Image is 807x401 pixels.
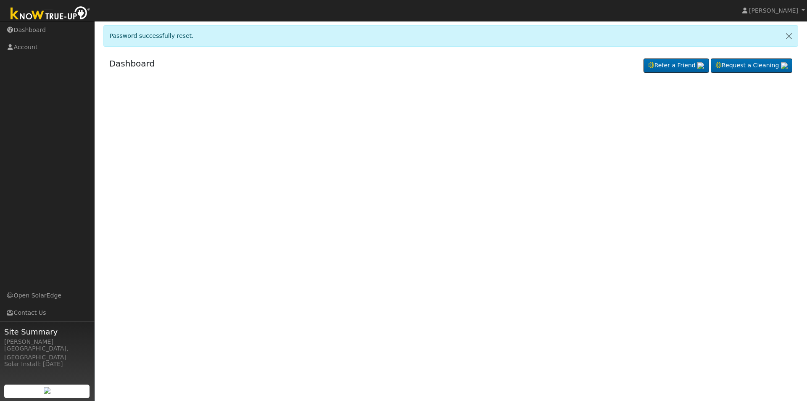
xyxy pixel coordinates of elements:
img: retrieve [781,62,788,69]
img: Know True-Up [6,5,95,24]
span: Site Summary [4,326,90,337]
a: Close [780,26,798,46]
img: retrieve [44,387,50,394]
img: retrieve [697,62,704,69]
a: Request a Cleaning [711,58,792,73]
div: Password successfully reset. [103,25,799,47]
span: [PERSON_NAME] [749,7,798,14]
div: [PERSON_NAME] [4,337,90,346]
div: Solar Install: [DATE] [4,360,90,369]
div: [GEOGRAPHIC_DATA], [GEOGRAPHIC_DATA] [4,344,90,362]
a: Dashboard [109,58,155,69]
a: Refer a Friend [643,58,709,73]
